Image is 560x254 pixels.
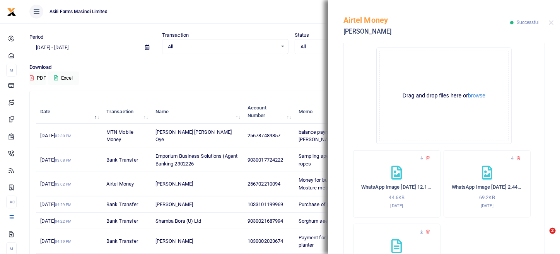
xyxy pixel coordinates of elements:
[7,9,16,14] a: logo-small logo-large logo-large
[550,228,556,234] span: 2
[151,100,243,124] th: Name: activate to sort column ascending
[299,129,357,143] span: balance payment for [PERSON_NAME] Bike hire
[361,194,432,202] p: 44.6KB
[343,15,510,25] h5: Airtel Money
[162,31,189,39] label: Transaction
[7,7,16,17] img: logo-small
[55,158,72,162] small: 03:08 PM
[155,153,237,167] span: Emporium Business Solutions (Agent Banking 2302226
[299,177,365,191] span: Money for buying batteries for Mosture meters
[452,194,523,202] p: 69.2KB
[299,235,368,248] span: Payment for hand push manual planter
[452,184,523,190] h6: WhatsApp Image [DATE] 2.44.22 PM.jpeg
[155,129,232,143] span: [PERSON_NAME] [PERSON_NAME] Oye
[299,201,369,207] span: Purchase of portable jab planter
[29,63,554,72] p: Download
[380,92,508,99] div: Drag and drop files here or
[6,64,17,77] li: M
[55,182,72,186] small: 03:02 PM
[343,28,510,36] h5: [PERSON_NAME]
[468,93,485,98] button: browse
[106,129,133,143] span: MTN Mobile Money
[106,201,138,207] span: Bank Transfer
[29,72,46,85] button: PDF
[517,20,540,25] span: Successful
[549,20,554,25] button: Close
[55,239,72,244] small: 04:19 PM
[40,157,72,163] span: [DATE]
[248,181,280,187] span: 256702210094
[248,133,280,138] span: 256787489857
[55,134,72,138] small: 02:30 PM
[106,157,138,163] span: Bank Transfer
[168,43,277,51] span: All
[299,153,359,167] span: Sampling spears and Nylon ropes
[29,41,139,54] input: select period
[36,100,102,124] th: Date: activate to sort column descending
[155,181,193,187] span: [PERSON_NAME]
[29,33,44,41] label: Period
[390,203,403,208] small: [DATE]
[40,181,72,187] span: [DATE]
[248,201,283,207] span: 1033101199969
[361,184,432,190] h6: WhatsApp Image [DATE] 12.19.37 PM.jpeg
[155,238,193,244] span: [PERSON_NAME]
[481,203,493,208] small: [DATE]
[106,218,138,224] span: Bank Transfer
[248,157,283,163] span: 9030017724222
[40,201,72,207] span: [DATE]
[102,100,151,124] th: Transaction: activate to sort column ascending
[444,150,531,218] div: WhatsApp Image 2025-08-11 at 2.44.22 PM.jpeg
[534,228,552,246] iframe: Intercom live chat
[294,100,375,124] th: Memo: activate to sort column ascending
[48,72,79,85] button: Excel
[376,48,512,144] div: File Uploader
[248,218,283,224] span: 9030021687994
[6,196,17,208] li: Ac
[40,133,72,138] span: [DATE]
[55,203,72,207] small: 04:29 PM
[243,100,294,124] th: Account Number: activate to sort column ascending
[300,43,410,51] span: All
[299,218,348,224] span: Sorghum seeds 40kgs
[248,238,283,244] span: 1030002023674
[353,150,440,218] div: WhatsApp Image 2025-08-12 at 12.19.37 PM.jpeg
[55,219,72,223] small: 04:22 PM
[46,8,111,15] span: Asili Farms Masindi Limited
[40,238,72,244] span: [DATE]
[106,238,138,244] span: Bank Transfer
[106,181,134,187] span: Airtel Money
[295,31,309,39] label: Status
[40,218,72,224] span: [DATE]
[155,218,201,224] span: Shamba Bora (U) Ltd
[155,201,193,207] span: [PERSON_NAME]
